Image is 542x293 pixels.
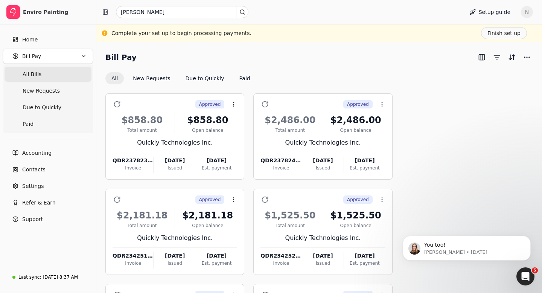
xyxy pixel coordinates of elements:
div: Invoice [113,165,154,171]
div: Total amount [113,222,172,229]
span: New Requests [23,87,60,95]
button: All [105,72,124,84]
div: Open balance [326,222,385,229]
div: QDR234252-0131 [260,252,301,260]
div: Issued [154,165,195,171]
div: Invoice [113,260,154,267]
div: Invoice [260,260,301,267]
button: Paid [233,72,256,84]
div: Est. payment [344,260,385,267]
span: Bill Pay [22,52,41,60]
a: Last sync:[DATE] 8:37 AM [3,270,93,284]
div: Issued [154,260,195,267]
span: Paid [23,120,33,128]
div: Issued [302,260,344,267]
div: [DATE] [344,157,385,165]
a: Settings [3,179,93,194]
div: $858.80 [178,113,237,127]
div: [DATE] [154,252,195,260]
span: 5 [532,267,538,273]
div: Open balance [178,222,237,229]
span: Due to Quickly [23,104,61,111]
button: Support [3,212,93,227]
span: Home [22,36,38,44]
div: [DATE] [196,157,237,165]
div: $858.80 [113,113,172,127]
div: Est. payment [196,165,237,171]
a: Accounting [3,145,93,160]
a: New Requests [5,83,91,98]
button: Due to Quickly [180,72,230,84]
div: Total amount [260,222,320,229]
h2: Bill Pay [105,51,137,63]
div: Enviro Painting [23,8,90,16]
span: Support [22,215,43,223]
span: Approved [347,101,369,108]
div: Issued [302,165,344,171]
div: [DATE] [196,252,237,260]
span: Approved [199,101,221,108]
a: All Bills [5,67,91,82]
div: Invoice [260,165,301,171]
div: [DATE] [344,252,385,260]
iframe: Intercom notifications message [391,220,542,273]
div: Open balance [178,127,237,134]
div: Quickly Technologies Inc. [113,233,237,243]
button: Sort [506,51,518,63]
div: $2,181.18 [113,209,172,222]
iframe: Intercom live chat [516,267,534,285]
span: Accounting [22,149,52,157]
div: [DATE] [302,252,344,260]
a: Home [3,32,93,47]
button: Finish set up [481,27,527,39]
a: Due to Quickly [5,100,91,115]
button: New Requests [127,72,176,84]
div: Last sync: [18,274,41,281]
div: QDR237824-74 [260,157,301,165]
input: Search [116,6,248,18]
div: [DATE] 8:37 AM [43,274,78,281]
a: Contacts [3,162,93,177]
div: Quickly Technologies Inc. [260,233,385,243]
div: $2,486.00 [326,113,385,127]
span: Approved [347,196,369,203]
div: Quickly Technologies Inc. [260,138,385,147]
div: Open balance [326,127,385,134]
a: Paid [5,116,91,131]
div: Est. payment [344,165,385,171]
span: Approved [199,196,221,203]
button: More [521,51,533,63]
div: Est. payment [196,260,237,267]
button: Refer & Earn [3,195,93,210]
span: Contacts [22,166,46,174]
button: N [521,6,533,18]
div: Complete your set up to begin processing payments. [111,29,251,37]
span: Settings [22,182,44,190]
span: Refer & Earn [22,199,56,207]
div: Total amount [113,127,172,134]
div: $1,525.50 [260,209,320,222]
button: Setup guide [464,6,516,18]
div: QDR237823-76 [113,157,154,165]
div: Invoice filter options [105,72,256,84]
div: $1,525.50 [326,209,385,222]
div: Quickly Technologies Inc. [113,138,237,147]
div: Total amount [260,127,320,134]
div: [DATE] [302,157,344,165]
button: Bill Pay [3,49,93,64]
div: $2,181.18 [178,209,237,222]
div: [DATE] [154,157,195,165]
div: QDR234251-0127 [113,252,154,260]
span: All Bills [23,70,41,78]
div: $2,486.00 [260,113,320,127]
